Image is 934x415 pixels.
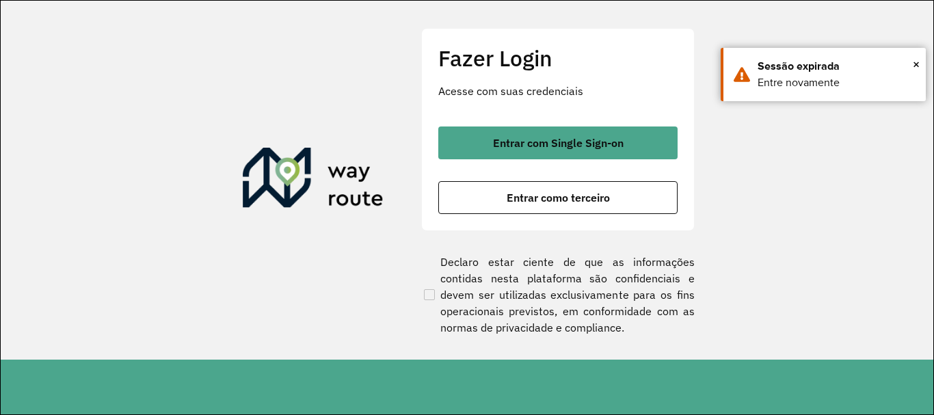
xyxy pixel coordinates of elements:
p: Acesse com suas credenciais [438,83,678,99]
h2: Fazer Login [438,45,678,71]
span: Entrar com Single Sign-on [493,137,624,148]
button: button [438,181,678,214]
button: button [438,126,678,159]
img: Roteirizador AmbevTech [243,148,384,213]
div: Sessão expirada [758,58,916,75]
span: Entrar como terceiro [507,192,610,203]
label: Declaro estar ciente de que as informações contidas nesta plataforma são confidenciais e devem se... [421,254,695,336]
div: Entre novamente [758,75,916,91]
button: Close [913,54,920,75]
span: × [913,54,920,75]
